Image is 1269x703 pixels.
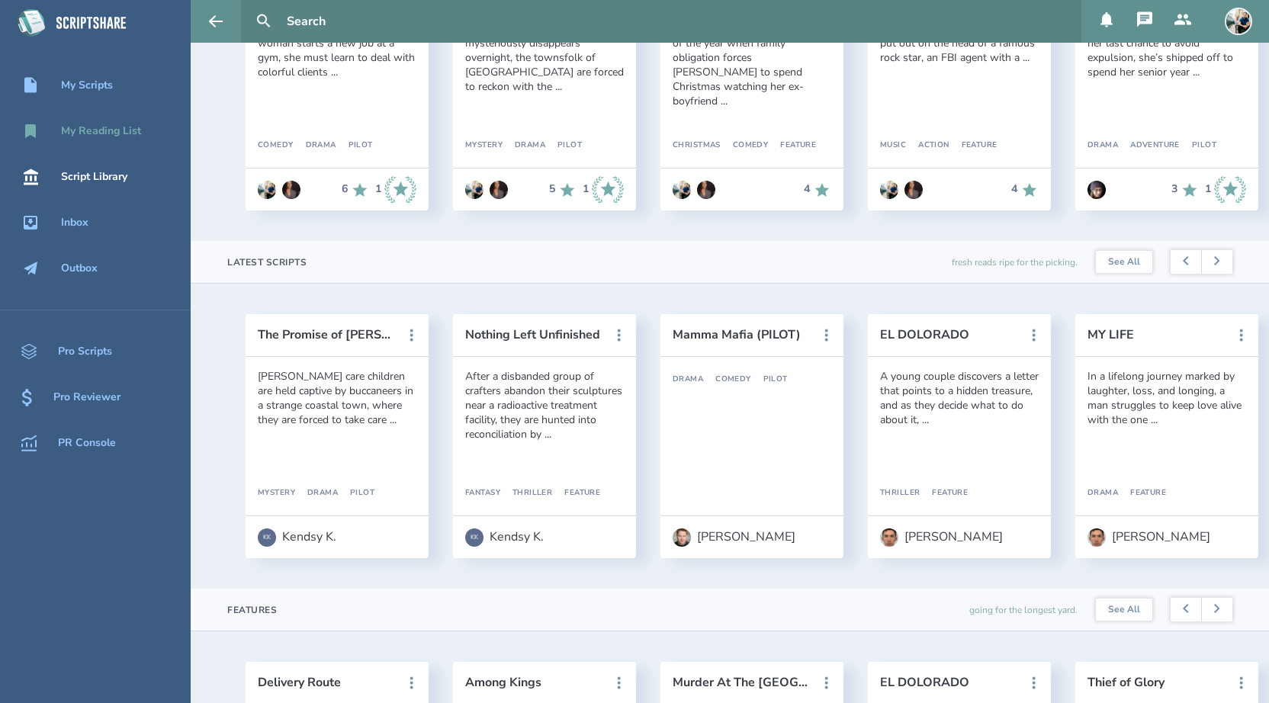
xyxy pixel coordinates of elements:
[804,181,831,199] div: 4 Recommends
[465,489,500,498] div: Fantasy
[952,241,1078,283] div: fresh reads ripe for the picking.
[880,528,898,547] img: user_1756948650-crop.jpg
[258,181,276,199] img: user_1673573717-crop.jpg
[1087,489,1118,498] div: Drama
[1087,21,1246,79] div: After a privileged teen screws up her last chance to avoid expulsion, she’s shipped off to spend ...
[61,125,141,137] div: My Reading List
[1171,183,1177,195] div: 3
[906,141,949,150] div: Action
[61,171,127,183] div: Script Library
[880,21,1039,65] div: When a million-dollar bounty is put out on the head of a famous rock star, an FBI agent with a ...
[282,181,300,199] img: user_1604966854-crop.jpg
[1096,599,1152,621] a: See All
[503,141,545,150] div: Drama
[673,328,810,342] button: Mamma Mafia (PILOT)
[673,521,795,554] a: [PERSON_NAME]
[1118,489,1166,498] div: Feature
[880,489,920,498] div: Thriller
[1225,8,1252,35] img: user_1673573717-crop.jpg
[58,345,112,358] div: Pro Scripts
[338,489,374,498] div: Pilot
[227,604,277,616] div: Features
[490,530,544,544] div: Kendsy K.
[61,79,113,91] div: My Scripts
[880,521,1003,554] a: [PERSON_NAME]
[673,676,810,689] button: Murder At The [GEOGRAPHIC_DATA]
[227,256,307,268] div: Latest Scripts
[61,217,88,229] div: Inbox
[768,141,816,150] div: Feature
[721,141,769,150] div: Comedy
[375,183,381,195] div: 1
[673,141,721,150] div: Christmas
[880,328,1017,342] button: EL DOLORADO
[258,21,416,79] div: When a desperate overweight woman starts a new job at a gym, she must learn to deal with colorful...
[880,141,906,150] div: Music
[465,369,624,441] div: After a disbanded group of crafters abandon their sculptures near a radioactive treatment facilit...
[920,489,968,498] div: Feature
[342,183,348,195] div: 6
[545,141,582,150] div: Pilot
[258,489,295,498] div: Mystery
[258,141,294,150] div: Comedy
[1087,328,1225,342] button: MY LIFE
[1087,181,1106,199] img: user_1597253789-crop.jpg
[880,369,1039,427] div: A young couple discovers a letter that points to a hidden treasure, and as they decide what to do...
[1087,521,1210,554] a: [PERSON_NAME]
[294,141,336,150] div: Drama
[1011,181,1039,199] div: 4 Recommends
[465,676,602,689] button: Among Kings
[673,375,703,384] div: Drama
[1087,528,1106,547] img: user_1756948650-crop.jpg
[904,530,1003,544] div: [PERSON_NAME]
[282,530,336,544] div: Kendsy K.
[697,530,795,544] div: [PERSON_NAME]
[880,181,898,199] img: user_1673573717-crop.jpg
[949,141,998,150] div: Feature
[465,328,602,342] button: Nothing Left Unfinished
[258,328,395,342] button: The Promise of [PERSON_NAME]
[751,375,788,384] div: Pilot
[465,181,484,199] img: user_1673573717-crop.jpg
[58,437,116,449] div: PR Console
[583,176,624,204] div: 1 Industry Recommends
[583,183,589,195] div: 1
[1171,176,1199,204] div: 3 Recommends
[1087,173,1106,207] a: Go to Zaelyna (Zae) Beck's profile
[500,489,552,498] div: Thriller
[1118,141,1180,150] div: Adventure
[258,369,416,427] div: [PERSON_NAME] care children are held captive by buccaneers in a strange coastal town, where they ...
[549,183,555,195] div: 5
[465,528,484,547] div: KK
[673,181,691,199] img: user_1673573717-crop.jpg
[1011,183,1017,195] div: 4
[53,391,120,403] div: Pro Reviewer
[804,183,810,195] div: 4
[1112,530,1210,544] div: [PERSON_NAME]
[673,528,691,547] img: user_1750438422-crop.jpg
[1180,141,1216,150] div: Pilot
[1096,251,1152,274] a: See All
[1087,369,1246,427] div: In a lifelong journey marked by laughter, loss, and longing, a man struggles to keep love alive w...
[258,528,276,547] div: KK
[336,141,373,150] div: Pilot
[465,141,503,150] div: Mystery
[295,489,338,498] div: Drama
[1087,676,1225,689] button: Thief of Glory
[904,181,923,199] img: user_1604966854-crop.jpg
[549,176,577,204] div: 5 Recommends
[697,181,715,199] img: user_1604966854-crop.jpg
[552,489,600,498] div: Feature
[258,676,395,689] button: Delivery Route
[375,176,416,204] div: 1 Industry Recommends
[969,589,1078,631] div: going for the longest yard.
[1205,176,1246,204] div: 1 Industry Recommends
[61,262,98,274] div: Outbox
[1205,183,1211,195] div: 1
[1087,141,1118,150] div: Drama
[490,181,508,199] img: user_1604966854-crop.jpg
[465,21,624,94] div: After a fourth of their population mysteriously disappears overnight, the townsfolk of [GEOGRAPHI...
[703,375,751,384] div: Comedy
[673,21,831,108] div: It’s not the most wonderful time of the year when family obligation forces [PERSON_NAME] to spend...
[880,676,1017,689] button: EL DOLORADO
